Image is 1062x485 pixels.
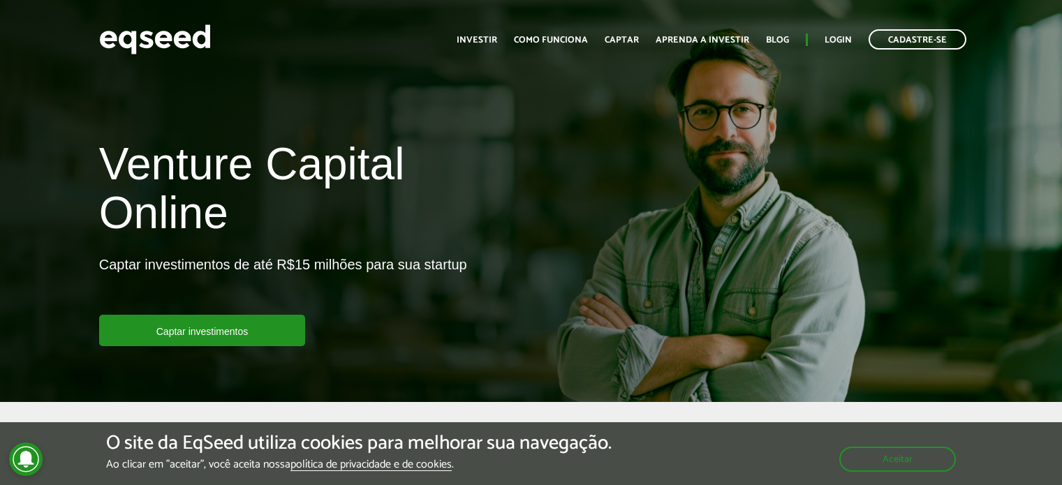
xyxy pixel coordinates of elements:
[99,21,211,58] img: EqSeed
[99,140,521,245] h1: Venture Capital Online
[106,458,612,471] p: Ao clicar em "aceitar", você aceita nossa .
[457,36,497,45] a: Investir
[825,36,852,45] a: Login
[99,256,467,315] p: Captar investimentos de até R$15 milhões para sua startup
[656,36,749,45] a: Aprenda a investir
[839,447,956,472] button: Aceitar
[766,36,789,45] a: Blog
[290,459,452,471] a: política de privacidade e de cookies
[99,315,306,346] a: Captar investimentos
[514,36,588,45] a: Como funciona
[869,29,966,50] a: Cadastre-se
[106,433,612,454] h5: O site da EqSeed utiliza cookies para melhorar sua navegação.
[605,36,639,45] a: Captar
